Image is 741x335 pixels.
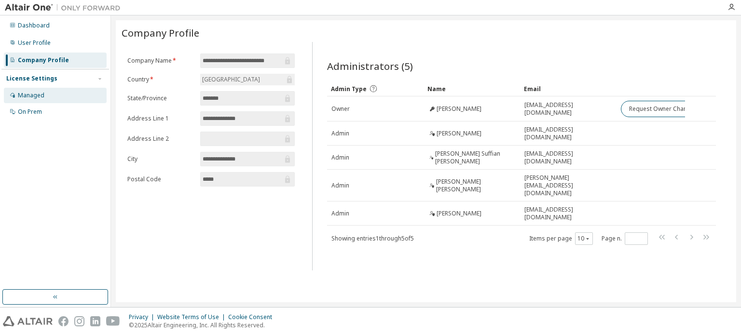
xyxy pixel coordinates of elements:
[127,135,194,143] label: Address Line 2
[18,39,51,47] div: User Profile
[331,210,349,217] span: Admin
[331,154,349,161] span: Admin
[602,232,648,245] span: Page n.
[127,115,194,122] label: Address Line 1
[129,313,157,321] div: Privacy
[127,57,194,65] label: Company Name
[524,81,613,96] div: Email
[524,206,612,221] span: [EMAIL_ADDRESS][DOMAIN_NAME]
[529,232,593,245] span: Items per page
[18,56,69,64] div: Company Profile
[427,81,516,96] div: Name
[524,174,612,197] span: [PERSON_NAME][EMAIL_ADDRESS][DOMAIN_NAME]
[577,235,590,242] button: 10
[157,313,228,321] div: Website Terms of Use
[435,150,516,165] span: [PERSON_NAME] Suffian [PERSON_NAME]
[127,94,194,102] label: State/Province
[122,26,199,40] span: Company Profile
[90,316,100,326] img: linkedin.svg
[524,101,612,117] span: [EMAIL_ADDRESS][DOMAIN_NAME]
[18,92,44,99] div: Managed
[331,85,367,93] span: Admin Type
[436,178,516,193] span: [PERSON_NAME] [PERSON_NAME]
[106,316,120,326] img: youtube.svg
[524,126,612,141] span: [EMAIL_ADDRESS][DOMAIN_NAME]
[200,74,295,85] div: [GEOGRAPHIC_DATA]
[437,210,481,217] span: [PERSON_NAME]
[127,155,194,163] label: City
[74,316,84,326] img: instagram.svg
[129,321,278,329] p: © 2025 Altair Engineering, Inc. All Rights Reserved.
[524,150,612,165] span: [EMAIL_ADDRESS][DOMAIN_NAME]
[331,234,414,242] span: Showing entries 1 through 5 of 5
[18,22,50,29] div: Dashboard
[58,316,69,326] img: facebook.svg
[331,182,349,189] span: Admin
[127,76,194,83] label: Country
[331,130,349,137] span: Admin
[621,101,702,117] button: Request Owner Change
[18,108,42,116] div: On Prem
[5,3,125,13] img: Altair One
[437,105,481,113] span: [PERSON_NAME]
[228,313,278,321] div: Cookie Consent
[331,105,350,113] span: Owner
[437,130,481,137] span: [PERSON_NAME]
[3,316,53,326] img: altair_logo.svg
[201,74,261,85] div: [GEOGRAPHIC_DATA]
[6,75,57,82] div: License Settings
[127,175,194,183] label: Postal Code
[327,59,413,73] span: Administrators (5)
